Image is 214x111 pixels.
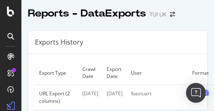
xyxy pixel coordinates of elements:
td: [DATE] [102,85,127,109]
div: arrow-right-arrow-left [170,12,175,17]
td: lbastuart [127,85,188,109]
td: [DATE] [78,85,102,109]
div: Reports - DataExports [28,7,146,21]
div: TUI UK [149,10,167,19]
div: Open Intercom Messenger [186,83,206,103]
td: Export Type [35,61,78,85]
td: Crawl Date [78,61,102,85]
td: Export Date [102,61,127,85]
div: Exports History [35,38,83,47]
div: URL Export (2 columns) [39,90,74,104]
td: User [127,61,188,85]
td: Format [188,61,213,85]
